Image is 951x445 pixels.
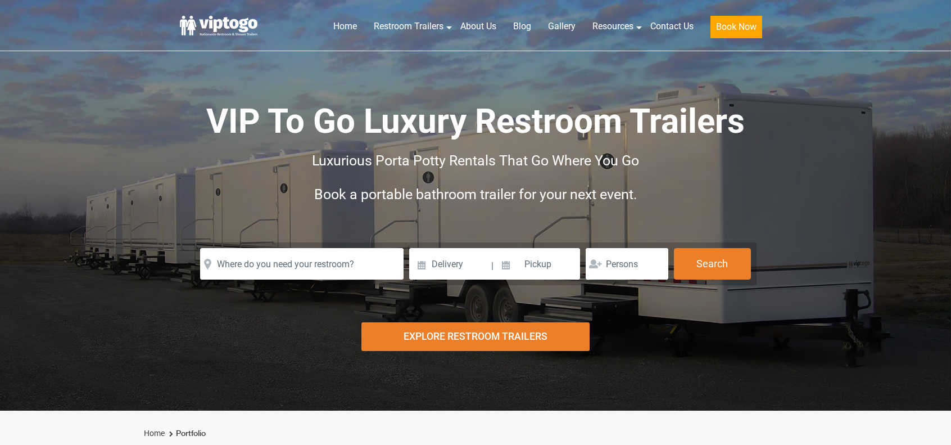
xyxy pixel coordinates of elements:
a: Blog [505,14,540,39]
span: Book a portable bathroom trailer for your next event. [314,186,637,203]
span: VIP To Go Luxury Restroom Trailers [206,101,745,141]
a: Home [325,14,365,39]
input: Where do you need your restroom? [200,248,404,280]
a: Gallery [540,14,584,39]
input: Pickup [495,248,580,280]
div: Explore Restroom Trailers [361,322,590,351]
span: | [491,248,493,284]
a: Resources [584,14,642,39]
a: Contact Us [642,14,702,39]
input: Delivery [409,248,490,280]
a: Restroom Trailers [365,14,452,39]
a: About Us [452,14,505,39]
input: Persons [586,248,668,280]
button: Search [674,248,751,280]
span: Luxurious Porta Potty Rentals That Go Where You Go [312,152,639,169]
a: Book Now [702,14,771,45]
a: Home [144,429,165,438]
button: Book Now [710,16,762,38]
li: Portfolio [166,427,206,440]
